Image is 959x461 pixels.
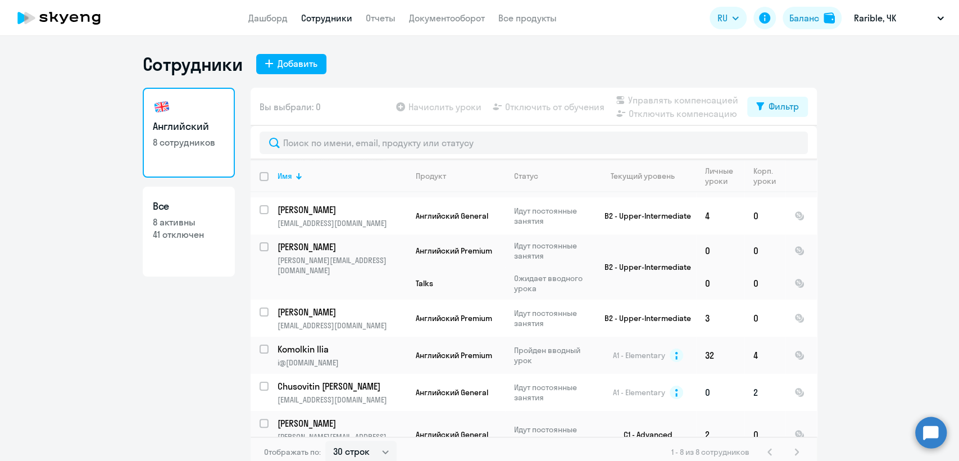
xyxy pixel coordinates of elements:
[514,382,591,403] p: Идут постоянные занятия
[301,12,352,24] a: Сотрудники
[153,119,225,134] h3: Английский
[278,241,404,253] p: [PERSON_NAME]
[514,345,591,365] p: Пройден вводный урок
[783,7,842,29] button: Балансbalance
[278,57,317,70] div: Добавить
[744,337,785,374] td: 4
[143,187,235,277] a: Все8 активны41 отключен
[256,54,326,74] button: Добавить
[278,343,406,355] a: Komolkin Ilia
[278,380,404,392] p: Chusovitin [PERSON_NAME]
[278,395,406,405] p: [EMAIL_ADDRESS][DOMAIN_NAME]
[769,100,799,113] div: Фильтр
[514,241,591,261] p: Идут постоянные занятия
[592,411,696,458] td: C1 - Advanced
[416,171,446,181] div: Продукт
[744,234,785,267] td: 0
[514,171,538,181] div: Статус
[416,211,488,221] span: Английский General
[409,12,485,24] a: Документооборот
[278,432,406,452] p: [PERSON_NAME][EMAIL_ADDRESS][DOMAIN_NAME]
[744,300,785,337] td: 0
[848,4,949,31] button: Rarible, ЧК
[747,97,808,117] button: Фильтр
[789,11,819,25] div: Баланс
[153,228,225,241] p: 41 отключен
[744,411,785,458] td: 0
[278,320,406,331] p: [EMAIL_ADDRESS][DOMAIN_NAME]
[717,11,728,25] span: RU
[416,246,492,256] span: Английский Premium
[153,136,225,148] p: 8 сотрудников
[278,417,406,430] a: [PERSON_NAME]
[854,11,896,25] p: Rarible, ЧК
[710,7,747,29] button: RU
[278,417,404,430] p: [PERSON_NAME]
[744,267,785,300] td: 0
[592,197,696,234] td: B2 - Upper-Intermediate
[613,387,665,397] span: A1 - Elementary
[278,218,406,228] p: [EMAIL_ADDRESS][DOMAIN_NAME]
[514,308,591,328] p: Идут постоянные занятия
[153,216,225,228] p: 8 активны
[278,343,404,355] p: Komolkin Ilia
[416,313,492,323] span: Английский Premium
[696,300,744,337] td: 3
[514,273,591,293] p: Ожидает вводного урока
[696,267,744,300] td: 0
[153,98,171,116] img: english
[260,100,321,114] span: Вы выбрали: 0
[611,171,675,181] div: Текущий уровень
[278,241,406,253] a: [PERSON_NAME]
[744,197,785,234] td: 0
[278,171,406,181] div: Имя
[278,380,406,392] a: Chusovitin [PERSON_NAME]
[143,88,235,178] a: Английский8 сотрудников
[260,132,808,154] input: Поиск по имени, email, продукту или статусу
[753,166,785,186] div: Корп. уроки
[514,206,591,226] p: Идут постоянные занятия
[613,350,665,360] span: A1 - Elementary
[264,447,321,457] span: Отображать по:
[278,204,404,216] p: [PERSON_NAME]
[278,306,406,318] a: [PERSON_NAME]
[696,234,744,267] td: 0
[366,12,396,24] a: Отчеты
[278,306,404,318] p: [PERSON_NAME]
[416,350,492,360] span: Английский Premium
[592,300,696,337] td: B2 - Upper-Intermediate
[278,255,406,275] p: [PERSON_NAME][EMAIL_ADDRESS][DOMAIN_NAME]
[416,387,488,397] span: Английский General
[416,278,433,288] span: Talks
[416,430,488,440] span: Английский General
[514,424,591,445] p: Идут постоянные занятия
[143,53,243,75] h1: Сотрудники
[744,374,785,411] td: 2
[824,12,835,24] img: balance
[498,12,557,24] a: Все продукты
[601,171,696,181] div: Текущий уровень
[248,12,288,24] a: Дашборд
[696,374,744,411] td: 0
[705,166,744,186] div: Личные уроки
[671,447,749,457] span: 1 - 8 из 8 сотрудников
[592,234,696,300] td: B2 - Upper-Intermediate
[153,199,225,214] h3: Все
[696,197,744,234] td: 4
[278,171,292,181] div: Имя
[696,411,744,458] td: 2
[278,204,406,216] a: [PERSON_NAME]
[278,358,406,368] p: i@[DOMAIN_NAME]
[696,337,744,374] td: 32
